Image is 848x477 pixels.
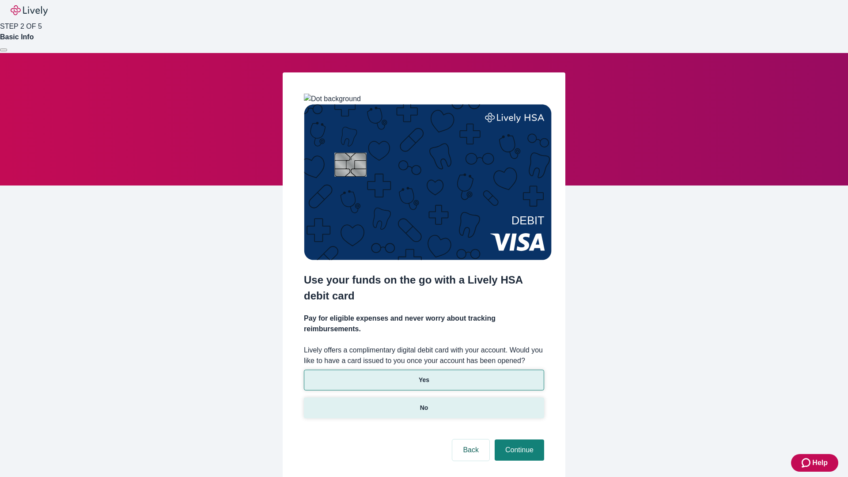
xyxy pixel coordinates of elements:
[304,345,544,366] label: Lively offers a complimentary digital debit card with your account. Would you like to have a card...
[802,458,812,468] svg: Zendesk support icon
[304,370,544,390] button: Yes
[11,5,48,16] img: Lively
[812,458,828,468] span: Help
[420,403,428,413] p: No
[419,375,429,385] p: Yes
[791,454,838,472] button: Zendesk support iconHelp
[495,439,544,461] button: Continue
[304,104,552,260] img: Debit card
[304,313,544,334] h4: Pay for eligible expenses and never worry about tracking reimbursements.
[304,272,544,304] h2: Use your funds on the go with a Lively HSA debit card
[304,397,544,418] button: No
[452,439,489,461] button: Back
[304,94,361,104] img: Dot background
